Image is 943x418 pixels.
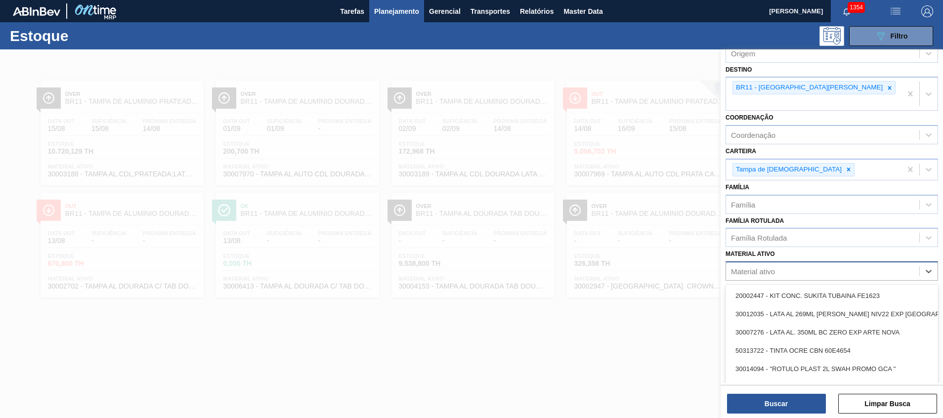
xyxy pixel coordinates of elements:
[731,131,775,139] div: Coordenação
[726,251,775,257] label: Material ativo
[731,267,775,276] div: Material ativo
[733,82,884,94] div: BR11 - [GEOGRAPHIC_DATA][PERSON_NAME]
[520,5,554,17] span: Relatórios
[890,5,901,17] img: userActions
[726,148,756,155] label: Carteira
[831,4,862,18] button: Notificações
[726,66,752,73] label: Destino
[340,5,364,17] span: Tarefas
[726,378,938,396] div: 50136173 - "ROTULO PLAST 2L SWAH PROMO GCA "
[849,26,933,46] button: Filtro
[731,200,755,209] div: Família
[726,114,773,121] label: Coordenação
[471,5,510,17] span: Transportes
[733,164,843,176] div: Tampa de [DEMOGRAPHIC_DATA]
[726,217,784,224] label: Família Rotulada
[429,5,461,17] span: Gerencial
[891,32,908,40] span: Filtro
[921,5,933,17] img: Logout
[819,26,844,46] div: Pogramando: nenhum usuário selecionado
[726,323,938,341] div: 30007276 - LATA AL. 350ML BC ZERO EXP ARTE NOVA
[563,5,602,17] span: Master Data
[726,184,749,191] label: Família
[726,360,938,378] div: 30014094 - "ROTULO PLAST 2L SWAH PROMO GCA "
[374,5,419,17] span: Planejamento
[13,7,60,16] img: TNhmsLtSVTkK8tSr43FrP2fwEKptu5GPRR3wAAAABJRU5ErkJggg==
[731,234,787,242] div: Família Rotulada
[731,49,755,57] div: Origem
[848,2,865,13] span: 1354
[726,341,938,360] div: 50313722 - TINTA OCRE CBN 60E4654
[726,305,938,323] div: 30012035 - LATA AL 269ML [PERSON_NAME] NIV22 EXP [GEOGRAPHIC_DATA]
[726,287,938,305] div: 20002447 - KIT CONC. SUKITA TUBAINA FE1623
[10,30,158,42] h1: Estoque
